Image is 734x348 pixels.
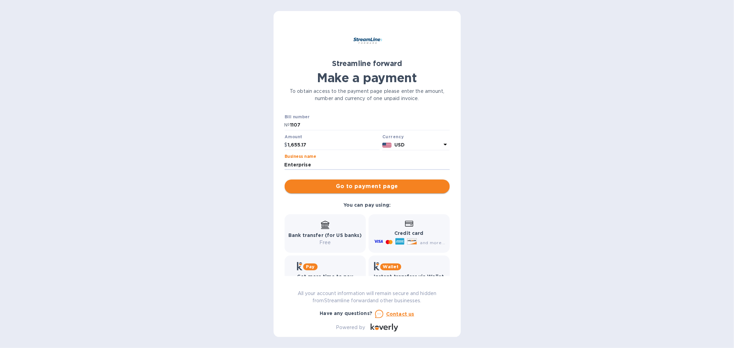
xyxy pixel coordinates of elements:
button: Go to payment page [285,180,450,193]
p: Powered by [336,324,365,331]
b: Have any questions? [320,311,373,316]
span: and more... [420,240,445,245]
b: USD [394,142,405,148]
span: Go to payment page [290,182,444,191]
b: Credit card [394,230,423,236]
p: № [285,121,290,129]
input: Enter business name [285,160,450,170]
p: $ [285,141,288,149]
b: Pay [306,264,315,269]
b: Streamline forward [332,59,402,68]
b: Currency [382,134,404,139]
p: To obtain access to the payment page please enter the amount, number and currency of one unpaid i... [285,88,450,102]
input: Enter bill number [290,120,450,130]
u: Contact us [386,311,414,317]
label: Business name [285,155,316,159]
b: Get more time to pay [297,274,353,279]
p: All your account information will remain secure and hidden from Streamline forward and other busi... [285,290,450,304]
b: Instant transfers via Wallet [374,274,444,279]
label: Amount [285,135,302,139]
h1: Make a payment [285,70,450,85]
b: Bank transfer (for US banks) [288,232,362,238]
p: Free [288,239,362,246]
img: USD [382,143,392,148]
b: Wallet [383,264,399,269]
b: You can pay using: [343,202,391,208]
label: Bill number [285,115,309,119]
input: 0.00 [288,140,380,150]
